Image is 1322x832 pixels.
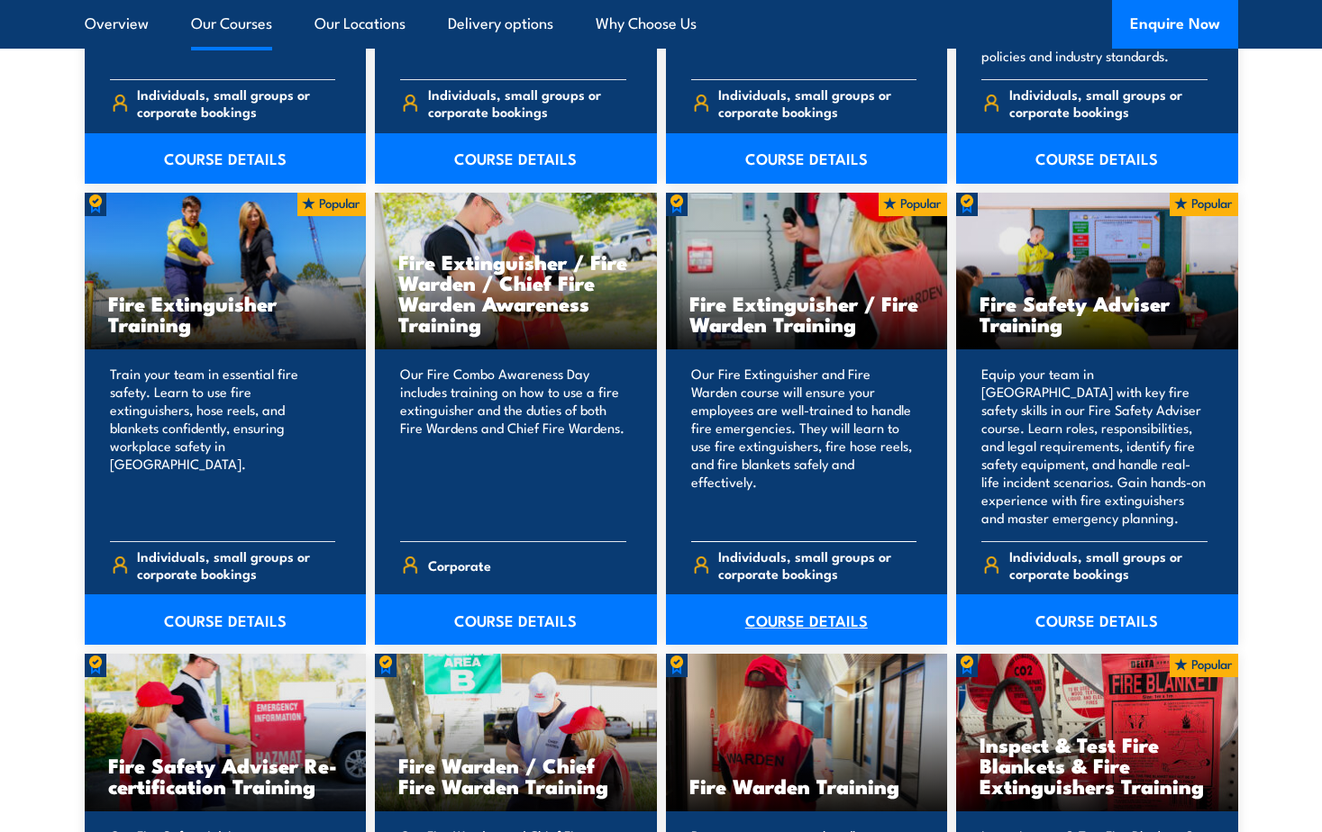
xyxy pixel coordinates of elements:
[398,251,634,334] h3: Fire Extinguisher / Fire Warden / Chief Fire Warden Awareness Training
[718,547,916,582] span: Individuals, small groups or corporate bookings
[956,594,1238,645] a: COURSE DETAILS
[689,293,925,334] h3: Fire Extinguisher / Fire Warden Training
[137,86,335,120] span: Individuals, small groups or corporate bookings
[108,755,343,796] h3: Fire Safety Adviser Re-certification Training
[400,365,626,527] p: Our Fire Combo Awareness Day includes training on how to use a fire extinguisher and the duties o...
[689,775,925,796] h3: Fire Warden Training
[375,133,657,184] a: COURSE DETAILS
[666,594,948,645] a: COURSE DETAILS
[666,133,948,184] a: COURSE DETAILS
[980,734,1215,796] h3: Inspect & Test Fire Blankets & Fire Extinguishers Training
[980,293,1215,334] h3: Fire Safety Adviser Training
[981,365,1208,527] p: Equip your team in [GEOGRAPHIC_DATA] with key fire safety skills in our Fire Safety Adviser cours...
[108,293,343,334] h3: Fire Extinguisher Training
[718,86,916,120] span: Individuals, small groups or corporate bookings
[428,551,491,579] span: Corporate
[110,365,336,527] p: Train your team in essential fire safety. Learn to use fire extinguishers, hose reels, and blanke...
[398,755,634,796] h3: Fire Warden / Chief Fire Warden Training
[375,594,657,645] a: COURSE DETAILS
[85,133,367,184] a: COURSE DETAILS
[691,365,917,527] p: Our Fire Extinguisher and Fire Warden course will ensure your employees are well-trained to handl...
[1009,547,1208,582] span: Individuals, small groups or corporate bookings
[956,133,1238,184] a: COURSE DETAILS
[428,86,626,120] span: Individuals, small groups or corporate bookings
[137,547,335,582] span: Individuals, small groups or corporate bookings
[1009,86,1208,120] span: Individuals, small groups or corporate bookings
[85,594,367,645] a: COURSE DETAILS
